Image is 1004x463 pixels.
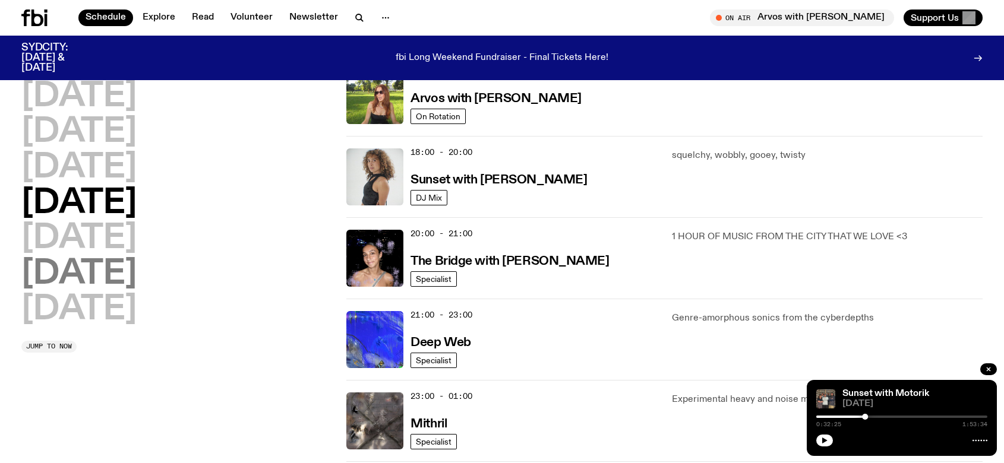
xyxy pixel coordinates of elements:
[411,228,472,239] span: 20:00 - 21:00
[21,116,137,149] button: [DATE]
[411,416,447,430] a: Mithril
[411,255,609,268] h3: The Bridge with [PERSON_NAME]
[411,190,447,205] a: DJ Mix
[672,230,983,244] p: 1 HOUR OF MUSIC FROM THE CITY THAT WE LOVE <3
[346,67,403,124] img: Lizzie Bowles is sitting in a bright green field of grass, with dark sunglasses and a black top. ...
[411,147,472,158] span: 18:00 - 20:00
[416,112,460,121] span: On Rotation
[21,80,137,113] button: [DATE]
[411,309,472,321] span: 21:00 - 23:00
[21,258,137,291] button: [DATE]
[411,172,587,186] a: Sunset with [PERSON_NAME]
[411,253,609,268] a: The Bridge with [PERSON_NAME]
[416,356,452,365] span: Specialist
[411,391,472,402] span: 23:00 - 01:00
[416,275,452,284] span: Specialist
[21,293,137,326] button: [DATE]
[346,311,403,368] img: An abstract artwork, in bright blue with amorphous shapes, illustrated shimmers and small drawn c...
[911,12,959,23] span: Support Us
[411,109,466,124] a: On Rotation
[842,389,929,398] a: Sunset with Motorik
[185,9,221,26] a: Read
[21,151,137,185] button: [DATE]
[672,148,983,163] p: squelchy, wobbly, gooey, twisty
[411,174,587,186] h3: Sunset with [PERSON_NAME]
[816,421,841,427] span: 0:32:25
[416,194,442,202] span: DJ Mix
[21,187,137,220] button: [DATE]
[411,271,457,287] a: Specialist
[346,148,403,205] img: Tangela looks past her left shoulder into the camera with an inquisitive look. She is wearing a s...
[672,392,983,407] p: Experimental heavy and noise music, and other obscurities
[346,392,403,449] img: An abstract artwork in mostly grey, with a textural cross in the centre. There are metallic and d...
[21,43,97,73] h3: SYDCITY: [DATE] & [DATE]
[78,9,133,26] a: Schedule
[411,334,471,349] a: Deep Web
[411,337,471,349] h3: Deep Web
[416,437,452,446] span: Specialist
[411,93,581,105] h3: Arvos with [PERSON_NAME]
[411,418,447,430] h3: Mithril
[396,53,608,64] p: fbi Long Weekend Fundraiser - Final Tickets Here!
[904,9,983,26] button: Support Us
[710,9,894,26] button: On AirArvos with [PERSON_NAME]
[26,343,72,350] span: Jump to now
[411,90,581,105] a: Arvos with [PERSON_NAME]
[411,434,457,449] a: Specialist
[411,353,457,368] a: Specialist
[672,311,983,325] p: Genre-amorphous sonics from the cyberdepths
[21,222,137,255] button: [DATE]
[223,9,280,26] a: Volunteer
[21,341,77,353] button: Jump to now
[962,421,987,427] span: 1:53:34
[282,9,345,26] a: Newsletter
[842,399,987,408] span: [DATE]
[135,9,182,26] a: Explore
